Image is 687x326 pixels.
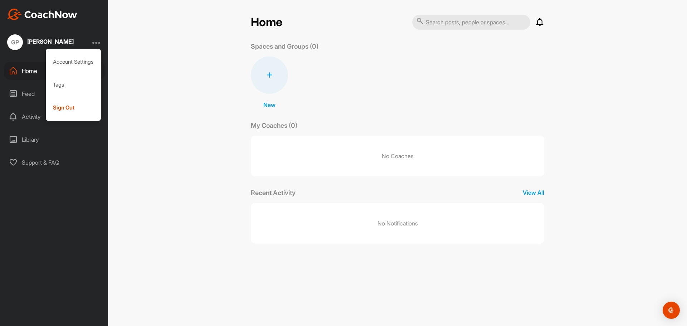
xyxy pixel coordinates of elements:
[4,108,105,126] div: Activity
[251,15,282,29] h2: Home
[7,9,77,20] img: CoachNow
[377,219,418,228] p: No Notifications
[251,188,296,198] p: Recent Activity
[663,302,680,319] div: Open Intercom Messenger
[46,73,101,96] div: Tags
[46,50,101,73] div: Account Settings
[4,154,105,171] div: Support & FAQ
[523,188,544,197] p: View All
[4,131,105,149] div: Library
[4,85,105,103] div: Feed
[251,136,544,176] p: No Coaches
[412,15,530,30] input: Search posts, people or spaces...
[251,42,318,51] p: Spaces and Groups (0)
[27,39,74,44] div: [PERSON_NAME]
[251,121,297,130] p: My Coaches (0)
[4,62,105,80] div: Home
[46,96,101,119] div: Sign Out
[263,101,276,109] p: New
[7,34,23,50] div: GP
